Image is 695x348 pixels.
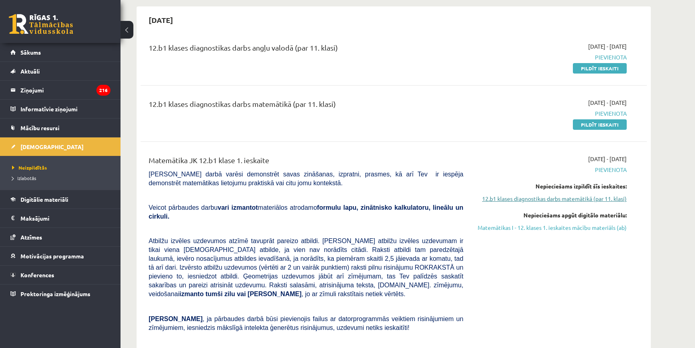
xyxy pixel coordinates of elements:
[10,100,110,118] a: Informatīvie ziņojumi
[149,155,463,170] div: Matemātika JK 12.b1 klase 1. ieskaite
[96,85,110,96] i: 216
[10,62,110,80] a: Aktuāli
[12,175,36,181] span: Izlabotās
[20,271,54,278] span: Konferences
[218,204,258,211] b: vari izmantot
[149,204,463,220] b: formulu lapu, zinātnisko kalkulatoru, lineālu un cirkuli.
[180,291,204,297] b: izmanto
[10,119,110,137] a: Mācību resursi
[475,223,627,232] a: Matemātikas I - 12. klases 1. ieskaites mācību materiāls (ab)
[10,81,110,99] a: Ziņojumi216
[475,53,627,61] span: Pievienota
[149,98,463,113] div: 12.b1 klases diagnostikas darbs matemātikā (par 11. klasi)
[9,14,73,34] a: Rīgas 1. Tālmācības vidusskola
[12,164,47,171] span: Neizpildītās
[475,182,627,190] div: Nepieciešams izpildīt šīs ieskaites:
[149,315,202,322] span: [PERSON_NAME]
[588,155,627,163] span: [DATE] - [DATE]
[205,291,301,297] b: tumši zilu vai [PERSON_NAME]
[149,42,463,57] div: 12.b1 klases diagnostikas darbs angļu valodā (par 11. klasi)
[475,166,627,174] span: Pievienota
[10,209,110,227] a: Maksājumi
[475,109,627,118] span: Pievienota
[10,228,110,246] a: Atzīmes
[20,290,90,297] span: Proktoringa izmēģinājums
[20,81,110,99] legend: Ziņojumi
[20,209,110,227] legend: Maksājumi
[12,164,112,171] a: Neizpildītās
[20,124,59,131] span: Mācību resursi
[149,315,463,331] span: , ja pārbaudes darbā būsi pievienojis failus ar datorprogrammās veiktiem risinājumiem un zīmējumi...
[149,204,463,220] span: Veicot pārbaudes darbu materiālos atrodamo
[10,247,110,265] a: Motivācijas programma
[12,174,112,182] a: Izlabotās
[20,143,84,150] span: [DEMOGRAPHIC_DATA]
[10,137,110,156] a: [DEMOGRAPHIC_DATA]
[20,68,40,75] span: Aktuāli
[149,171,463,186] span: [PERSON_NAME] darbā varēsi demonstrēt savas zināšanas, izpratni, prasmes, kā arī Tev ir iespēja d...
[573,119,627,130] a: Pildīt ieskaiti
[588,42,627,51] span: [DATE] - [DATE]
[20,252,84,260] span: Motivācijas programma
[10,190,110,209] a: Digitālie materiāli
[20,196,68,203] span: Digitālie materiāli
[149,237,463,297] span: Atbilžu izvēles uzdevumos atzīmē tavuprāt pareizo atbildi. [PERSON_NAME] atbilžu izvēles uzdevuma...
[10,43,110,61] a: Sākums
[475,194,627,203] a: 12.b1 klases diagnostikas darbs matemātikā (par 11. klasi)
[141,10,181,29] h2: [DATE]
[475,211,627,219] div: Nepieciešams apgūt digitālo materiālu:
[573,63,627,74] a: Pildīt ieskaiti
[10,266,110,284] a: Konferences
[20,233,42,241] span: Atzīmes
[20,100,110,118] legend: Informatīvie ziņojumi
[588,98,627,107] span: [DATE] - [DATE]
[20,49,41,56] span: Sākums
[10,285,110,303] a: Proktoringa izmēģinājums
